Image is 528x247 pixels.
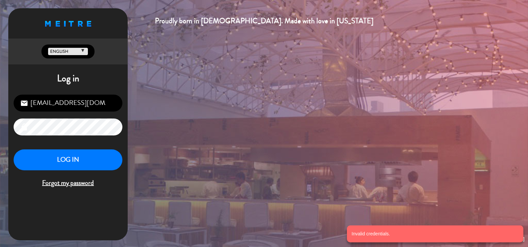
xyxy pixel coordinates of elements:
h1: Log in [8,73,128,84]
i: lock [20,123,28,131]
input: Email [14,95,122,112]
span: Forgot my password [14,178,122,189]
span: English [48,48,68,55]
button: LOG IN [14,149,122,170]
i: email [20,99,28,107]
notyf-toast: Invalid credentials. [347,225,523,242]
